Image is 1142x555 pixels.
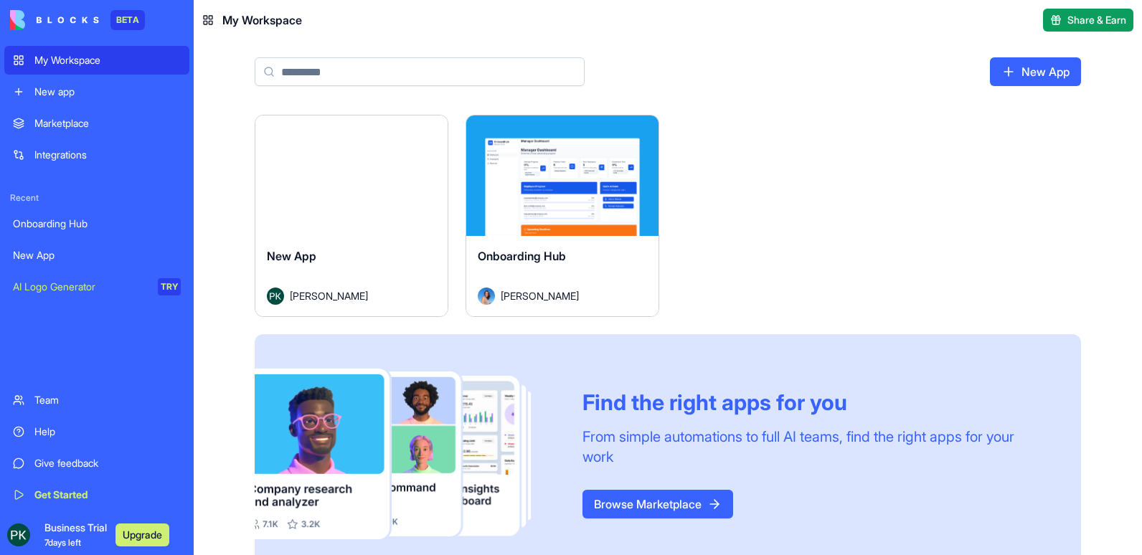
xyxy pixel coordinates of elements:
[4,417,189,446] a: Help
[13,248,181,262] div: New App
[4,192,189,204] span: Recent
[501,288,579,303] span: [PERSON_NAME]
[582,389,1047,415] div: Find the right apps for you
[34,424,181,439] div: Help
[41,8,64,31] img: Profile image for Shelly
[4,449,189,478] a: Give feedback
[7,523,30,546] img: ACg8ocKYrpzX2Cc5LfxOCLEruvbNExQ9jhhVb69SbXLDiGSJTylF0g=s96-c
[10,10,99,30] img: logo
[34,85,181,99] div: New app
[4,241,189,270] a: New App
[13,217,181,231] div: Onboarding Hub
[1067,13,1126,27] span: Share & Earn
[478,288,495,305] img: Avatar
[34,393,181,407] div: Team
[478,249,566,263] span: Onboarding Hub
[91,470,103,481] button: Start recording
[4,77,189,106] a: New app
[246,464,269,487] button: Send a message…
[4,386,189,414] a: Team
[13,280,148,294] div: AI Logo Generator
[34,148,181,162] div: Integrations
[4,141,189,169] a: Integrations
[45,470,57,481] button: Emoji picker
[115,523,169,546] button: Upgrade
[290,288,368,303] span: [PERSON_NAME]
[10,10,145,30] a: BETA
[990,57,1081,86] a: New App
[4,209,189,238] a: Onboarding Hub
[34,53,181,67] div: My Workspace
[23,113,224,141] div: Welcome to Blocks 🙌 I'm here if you have any questions!
[4,46,189,75] a: My Workspace
[267,288,284,305] img: Avatar
[34,116,181,131] div: Marketplace
[255,115,448,317] a: New AppAvatar[PERSON_NAME]
[222,11,302,29] span: My Workspace
[11,82,275,181] div: Shelly says…
[34,488,181,502] div: Get Started
[158,278,181,295] div: TRY
[110,10,145,30] div: BETA
[9,6,37,33] button: go back
[44,537,81,548] span: 7 days left
[267,249,316,263] span: New App
[4,480,189,509] a: Get Started
[252,6,278,32] div: Close
[582,490,733,518] a: Browse Marketplace
[22,470,34,481] button: Upload attachment
[70,18,133,32] p: Active [DATE]
[44,521,107,549] span: Business Trial
[23,91,224,105] div: Hey PK 👋
[34,456,181,470] div: Give feedback
[70,7,163,18] h1: [PERSON_NAME]
[582,427,1047,467] div: From simple automations to full AI teams, find the right apps for your work
[4,109,189,138] a: Marketplace
[4,272,189,301] a: AI Logo GeneratorTRY
[12,440,275,464] textarea: Message…
[11,82,235,149] div: Hey PK 👋Welcome to Blocks 🙌 I'm here if you have any questions![PERSON_NAME] • 24m ago
[255,369,560,540] img: Frame_181_egmpey.png
[225,6,252,33] button: Home
[1043,9,1133,32] button: Share & Earn
[466,115,659,317] a: Onboarding HubAvatar[PERSON_NAME]
[68,470,80,481] button: Gif picker
[23,152,144,161] div: [PERSON_NAME] • 24m ago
